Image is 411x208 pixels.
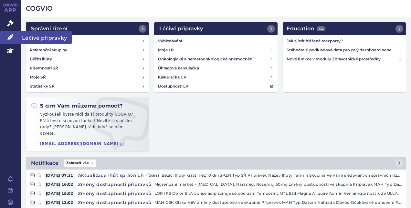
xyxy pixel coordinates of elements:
[158,47,174,53] h4: Moje LP
[31,111,144,139] p: Vyzkoušeli byste rádi další produkty COGVIO? Přáli byste si novou funkci? Nevíte si s něčím rady?...
[30,47,67,53] h4: Referenční skupiny
[155,55,276,64] a: Onkologická a hematoonkologická onemocnění
[31,25,68,33] h2: Správní řízení
[287,56,398,62] h4: Nové funkce v modulu Zdravotnické prostředky
[31,102,123,109] h2: S čím Vám můžeme pomoct?
[27,82,148,91] a: Statistiky SŘ
[26,157,406,170] a: NotifikaceZobrazit vše
[26,4,406,13] h2: COGVIO
[26,22,149,35] a: Správní řízení
[283,22,406,35] a: Education442
[40,141,124,146] a: [EMAIL_ADDRESS][DOMAIN_NAME]
[27,55,148,64] a: Běžící lhůty
[30,56,52,62] h4: Běžící lhůty
[284,36,405,46] a: Jak zjistit hlášené reexporty?
[75,172,162,179] h4: Aktualizace lhůt správních řízení
[155,46,276,55] a: Moje LP
[287,38,398,44] h4: Jak zjistit hlášené reexporty?
[27,36,148,46] a: Vyhledávání
[158,74,186,80] h4: Kalkulačka CP
[44,181,75,188] span: [DATE] 16:02
[30,83,55,89] h4: Statistiky SŘ
[159,25,203,33] h2: Léčivé přípravky
[154,190,402,197] p: LOR IPS Dolor SitA conse adipiscinge se doeiusm Temporinc UTL Etd Magna Aliquae Admin Veniamqui n...
[155,73,276,82] a: Kalkulačka CP
[27,73,148,82] a: Moje SŘ
[158,38,182,44] h4: Vyhledávání
[284,46,405,55] a: Stáhněte si podkladová data pro celý dashboard nebo obrázek grafu v COGVIO App modulu Analytics
[287,25,325,33] h2: Education
[75,181,154,188] h4: Změny dostupnosti přípravků
[154,22,277,35] a: Léčivé přípravky
[21,31,72,44] span: Léčivé přípravky
[75,199,154,206] h4: Změny dostupnosti přípravků
[284,55,405,64] a: Nové funkce v modulu Zdravotnické prostředky
[155,36,276,46] a: Vyhledávání
[154,181,402,188] p: Migrenózní market - [MEDICAL_DATA], Naramig, Rosemig 50mg změny dostupností ve skupině Přípravek ...
[158,83,188,89] h4: Dostupnosti LP
[154,199,402,206] p: MAH GSK Glaxo ViiV změny dostupností ve skupině Přípravek MAH Typ Datum Náhrada Důvod Očekávané o...
[158,65,199,71] h4: Úhradová kalkulačka
[30,65,58,71] h4: Písemnosti SŘ
[27,46,148,55] a: Referenční skupiny
[155,64,276,73] a: Úhradová kalkulačka
[31,159,58,167] h2: Notifikace
[287,47,398,53] h4: Stáhněte si podkladová data pro celý dashboard nebo obrázek grafu v COGVIO App modulu Analytics
[155,82,276,91] a: Dostupnosti LP
[30,74,46,80] h4: Moje SŘ
[44,190,75,197] span: [DATE] 15:02
[158,56,253,62] h4: Onkologická a hematoonkologická onemocnění
[44,199,75,206] span: [DATE] 12:02
[64,160,96,167] span: Zobrazit vše
[317,26,325,31] span: 442
[44,172,75,179] span: [DATE] 07:11
[75,190,154,197] h4: Změny dostupnosti přípravků
[27,64,148,73] a: Písemnosti SŘ
[162,172,402,179] p: Běžící lhůty kratší než 10 dní SPZN Typ SŘ Přípravek Název lhůty Termín Skupina Ve vámi sledovaný...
